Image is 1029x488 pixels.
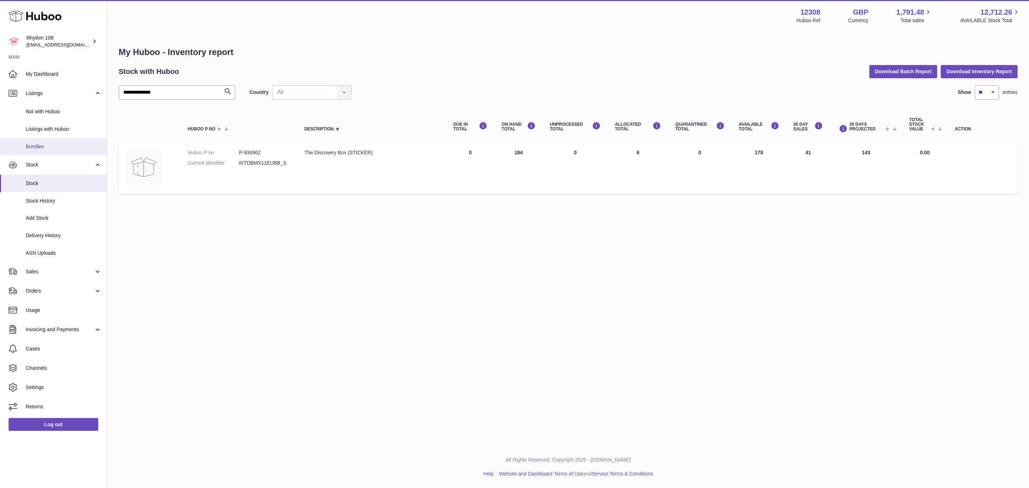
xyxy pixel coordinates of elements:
[592,471,653,477] a: Service Terms & Conditions
[119,67,179,76] h2: Stock with Huboo
[26,345,101,352] span: Cases
[830,142,902,194] td: 143
[119,46,1018,58] h1: My Huboo - Inventory report
[958,89,971,96] label: Show
[955,127,1010,131] div: Action
[909,118,929,132] span: Total stock value
[26,126,101,133] span: Listings with Huboo
[188,149,239,156] dt: Huboo P no
[249,89,269,96] label: Country
[675,122,725,131] div: QUARANTINED Total
[304,149,439,156] div: The Discovery Box (STICKER)
[26,198,101,204] span: Stock History
[26,161,94,168] span: Stock
[920,150,930,155] span: 0.00
[113,457,1023,463] p: All Rights Reserved. Copyright 2025 - [DOMAIN_NAME]
[800,8,820,17] strong: 12308
[26,71,101,78] span: My Dashboard
[26,35,91,48] div: Rhythm 108
[739,122,779,131] div: AVAILABLE Total
[453,122,487,131] div: DUE IN TOTAL
[26,250,101,257] span: ASN Uploads
[941,65,1018,78] button: Download Inventory Report
[9,36,19,47] img: orders@rhythm108.com
[608,142,668,194] td: 6
[483,471,494,477] a: Help
[9,418,98,431] a: Log out
[796,17,820,24] div: Huboo Ref
[502,122,536,131] div: ON HAND Total
[188,127,215,131] span: Huboo P no
[980,8,1012,17] span: 12,712.26
[896,8,924,17] span: 1,791.48
[26,232,101,239] span: Delivery History
[26,90,94,97] span: Listings
[446,142,494,194] td: 0
[239,149,290,156] dd: P-934962
[496,470,653,477] li: and
[26,326,94,333] span: Invoicing and Payments
[960,17,1020,24] span: AVAILABLE Stock Total
[896,8,933,24] a: 1,791.48 Total sales
[1003,89,1018,96] span: entries
[26,384,101,391] span: Settings
[550,122,601,131] div: UNPROCESSED Total
[615,122,661,131] div: ALLOCATED Total
[869,65,938,78] button: Download Batch Report
[786,142,830,194] td: 41
[699,150,701,155] span: 0
[794,122,823,131] div: 30 DAY SALES
[26,288,94,294] span: Orders
[960,8,1020,24] a: 12,712.26 AVAILABLE Stock Total
[900,17,932,24] span: Total sales
[26,307,101,314] span: Usage
[26,42,105,48] span: [EMAIL_ADDRESS][DOMAIN_NAME]
[26,365,101,372] span: Channels
[543,142,608,194] td: 0
[239,160,290,166] dd: KITDBMX11EUBB_S
[26,215,101,221] span: Add Stock
[732,142,786,194] td: 178
[304,127,334,131] span: Description
[26,143,101,150] span: Bundles
[26,108,101,115] span: Not with Huboo
[126,149,161,185] img: product image
[848,17,869,24] div: Currency
[494,142,543,194] td: 184
[849,122,884,131] span: 30 DAYS PROJECTED
[26,403,101,410] span: Returns
[499,471,583,477] a: Website and Dashboard Terms of Use
[853,8,868,17] strong: GBP
[26,180,101,187] span: Stock
[26,268,94,275] span: Sales
[188,160,239,166] dt: Current identifier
